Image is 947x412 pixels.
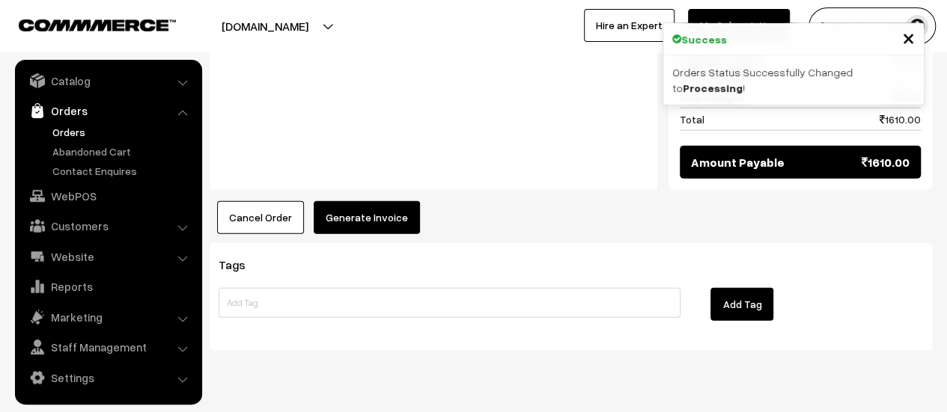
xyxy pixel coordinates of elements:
[880,111,921,127] span: 1610.00
[688,9,790,42] a: My Subscription
[683,82,743,94] strong: Processing
[862,153,910,171] span: 1610.00
[902,23,915,51] span: ×
[19,19,176,31] img: COMMMERCE
[49,163,197,179] a: Contact Enquires
[19,304,197,330] a: Marketing
[219,257,264,272] span: Tags
[19,364,197,391] a: Settings
[906,15,928,37] img: user
[710,288,773,321] button: Add Tag
[19,67,197,94] a: Catalog
[19,333,197,360] a: Staff Management
[217,201,304,234] button: Cancel Order
[19,15,150,33] a: COMMMERCE
[19,243,197,270] a: Website
[584,9,675,42] a: Hire an Expert
[19,212,197,239] a: Customers
[49,144,197,159] a: Abandoned Cart
[680,111,704,127] span: Total
[663,55,924,105] div: Orders Status Successfully Changed to !
[19,182,197,209] a: WebPOS
[902,26,915,49] button: Close
[691,153,785,171] span: Amount Payable
[169,7,361,45] button: [DOMAIN_NAME]
[19,273,197,300] a: Reports
[809,7,936,45] button: [PERSON_NAME]
[49,124,197,140] a: Orders
[19,97,197,124] a: Orders
[681,31,727,47] strong: Success
[219,288,680,318] input: Add Tag
[314,201,420,234] button: Generate Invoice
